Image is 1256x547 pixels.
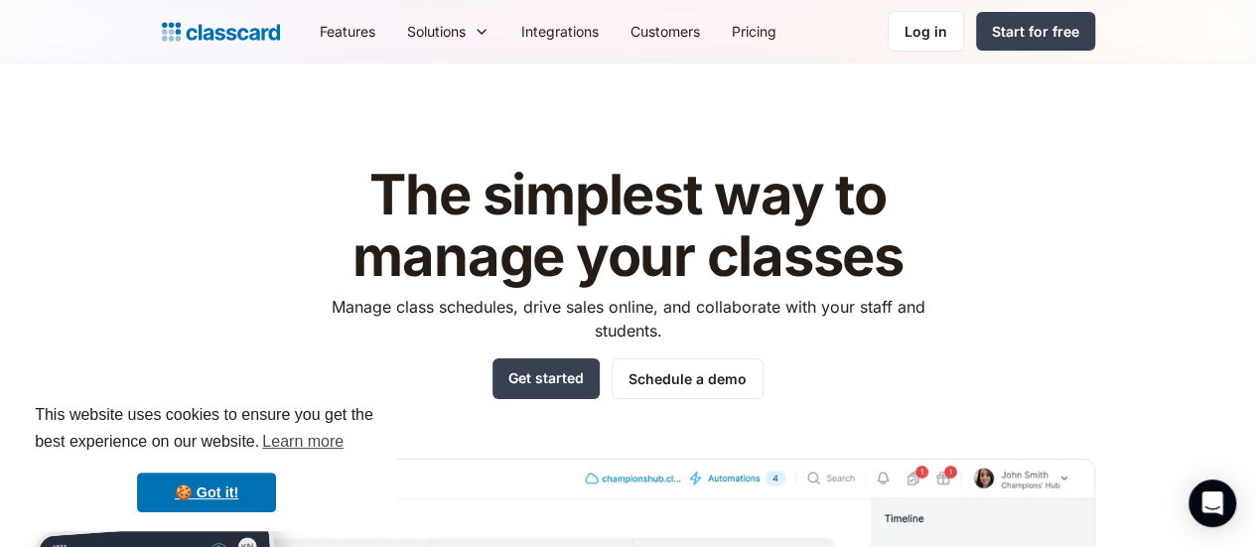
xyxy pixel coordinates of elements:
a: home [162,18,280,46]
a: Log in [888,11,964,52]
div: Solutions [391,9,505,54]
a: Get started [492,358,600,399]
div: Start for free [992,21,1079,42]
span: This website uses cookies to ensure you get the best experience on our website. [35,403,378,457]
div: cookieconsent [16,384,397,531]
p: Manage class schedules, drive sales online, and collaborate with your staff and students. [313,295,943,342]
a: Customers [615,9,716,54]
div: Solutions [407,21,466,42]
div: Log in [905,21,947,42]
a: Pricing [716,9,792,54]
a: dismiss cookie message [137,473,276,512]
a: learn more about cookies [259,427,347,457]
a: Start for free [976,12,1095,51]
div: Open Intercom Messenger [1188,479,1236,527]
a: Integrations [505,9,615,54]
a: Schedule a demo [612,358,764,399]
h1: The simplest way to manage your classes [313,165,943,287]
a: Features [304,9,391,54]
